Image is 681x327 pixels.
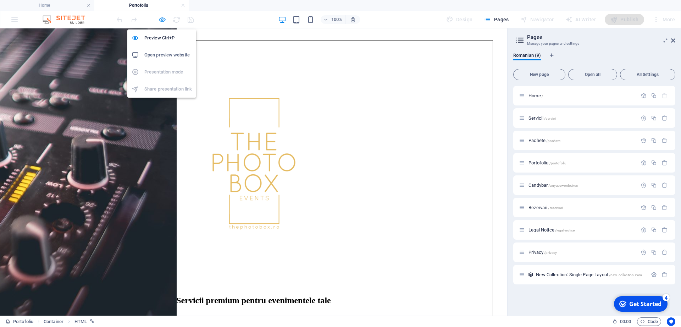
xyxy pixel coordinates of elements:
[625,319,626,324] span: :
[528,205,563,210] span: Click to open page
[641,160,647,166] div: Settings
[526,160,637,165] div: Portofoliu/portofoliu
[528,182,578,188] span: Candybar
[527,40,661,47] h3: Manage your pages and settings
[19,7,51,15] div: Get Started
[641,137,647,143] div: Settings
[481,14,511,25] button: Pages
[94,1,189,9] h4: Portofoliu
[661,205,668,211] div: Remove
[641,93,647,99] div: Settings
[52,1,60,8] div: 4
[484,16,509,23] span: Pages
[528,138,560,143] span: Click to open page
[546,139,560,143] span: /pachete
[555,228,575,232] span: /legal-notice
[331,15,343,24] h6: 100%
[661,115,668,121] div: Remove
[609,273,642,277] span: /new-collection-item
[661,160,668,166] div: Remove
[568,69,617,80] button: Open all
[321,15,346,24] button: 100%
[661,182,668,188] div: Remove
[641,227,647,233] div: Settings
[661,272,668,278] div: Remove
[90,320,94,323] i: This element is linked
[526,116,637,120] div: Servicii/servicii
[4,3,57,18] div: Get Started 4 items remaining, 20% complete
[534,272,647,277] div: New Collection: Single Page Layout/new-collection-item
[637,317,661,326] button: Code
[526,205,637,210] div: Rezervari/rezervari
[513,51,541,61] span: Romanian (9)
[526,250,637,255] div: Privacy/privacy
[641,115,647,121] div: Settings
[623,72,672,77] span: All Settings
[548,184,578,187] span: /anyassweetcakes
[641,182,647,188] div: Settings
[144,51,192,59] h6: Open preview website
[536,272,642,277] span: Click to open page
[640,317,658,326] span: Code
[651,205,657,211] div: Duplicate
[526,93,637,98] div: Home/
[651,182,657,188] div: Duplicate
[613,317,631,326] h6: Session time
[526,228,637,232] div: Legal Notice/legal-notice
[513,69,565,80] button: New page
[571,72,614,77] span: Open all
[549,161,567,165] span: /portofoliu
[528,93,543,98] span: Click to open page
[44,317,94,326] nav: breadcrumb
[544,251,557,255] span: /privacy
[661,93,668,99] div: The startpage cannot be deleted
[443,14,476,25] div: Design (Ctrl+Alt+Y)
[661,137,668,143] div: Remove
[528,115,556,121] span: Click to open page
[44,317,63,326] span: Click to select. Double-click to edit
[651,137,657,143] div: Duplicate
[526,138,637,143] div: Pachete/pachete
[651,93,657,99] div: Duplicate
[528,272,534,278] div: This layout is used as a template for all items (e.g. a blog post) of this collection. The conten...
[620,69,675,80] button: All Settings
[651,160,657,166] div: Duplicate
[667,317,675,326] button: Usercentrics
[661,227,668,233] div: Remove
[513,53,675,66] div: Language Tabs
[651,249,657,255] div: Duplicate
[516,72,562,77] span: New page
[528,227,575,233] span: Click to open page
[651,115,657,121] div: Duplicate
[41,15,94,24] img: Editor Logo
[651,227,657,233] div: Duplicate
[542,94,543,98] span: /
[528,250,557,255] span: Click to open page
[548,206,563,210] span: /rezervari
[74,317,87,326] span: Click to select. Double-click to edit
[641,249,647,255] div: Settings
[620,317,631,326] span: 00 00
[528,160,566,165] span: Click to open page
[544,116,556,120] span: /servicii
[144,34,192,42] h6: Preview Ctrl+P
[641,205,647,211] div: Settings
[526,183,637,187] div: Candybar/anyassweetcakes
[661,249,668,255] div: Remove
[651,272,657,278] div: Settings
[527,34,675,40] h2: Pages
[6,317,33,326] a: Click to cancel selection. Double-click to open Pages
